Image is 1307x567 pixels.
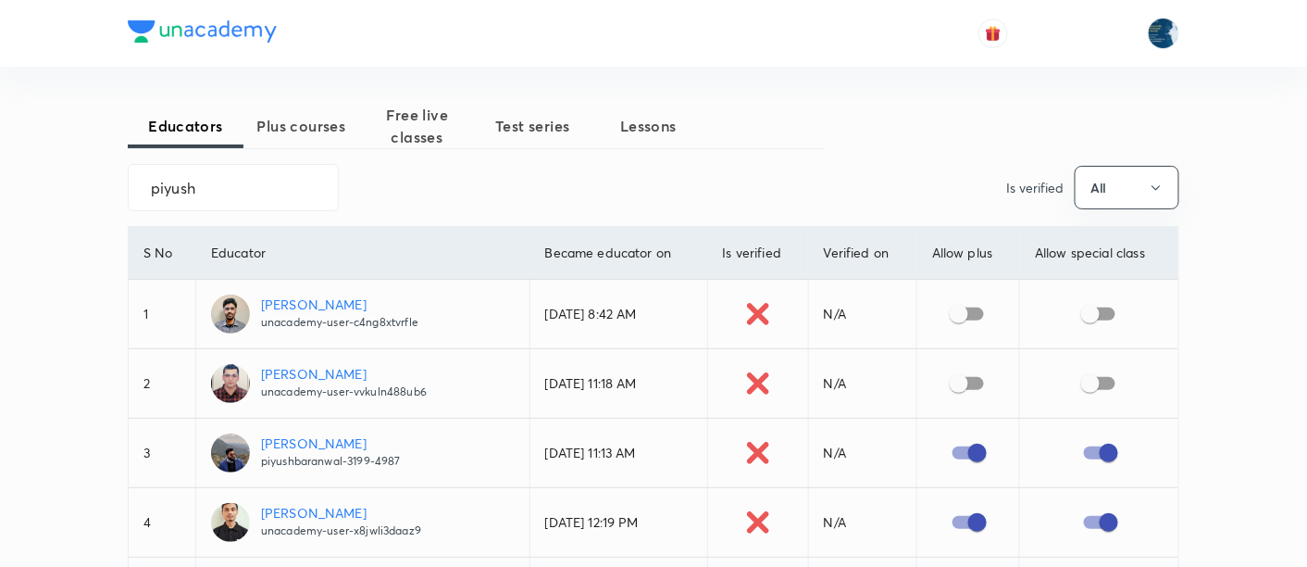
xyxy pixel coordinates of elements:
a: [PERSON_NAME]unacademy-user-c4ng8xtvrfle [211,295,515,334]
th: S No [129,227,195,280]
span: Lessons [591,115,706,137]
p: Is verified [1006,178,1064,197]
img: Company Logo [128,20,277,43]
span: Plus courses [243,115,359,137]
button: avatar [978,19,1008,48]
p: [PERSON_NAME] [261,295,418,314]
td: N/A [808,488,916,558]
th: Educator [195,227,529,280]
p: [PERSON_NAME] [261,434,401,453]
td: N/A [808,419,916,488]
a: Company Logo [128,20,277,47]
th: Verified on [808,227,916,280]
img: Lokeshwar Chiluveru [1148,18,1179,49]
p: [PERSON_NAME] [261,364,427,384]
td: 3 [129,419,195,488]
button: All [1075,166,1179,209]
th: Became educator on [529,227,707,280]
th: Allow plus [916,227,1019,280]
th: Is verified [707,227,808,280]
p: unacademy-user-c4ng8xtvrfle [261,314,418,331]
a: [PERSON_NAME]unacademy-user-x8jwli3daaz9 [211,503,515,542]
td: 2 [129,349,195,419]
p: piyushbaranwal-3199-4987 [261,453,401,470]
a: [PERSON_NAME]unacademy-user-vvkuln488ub6 [211,364,515,403]
span: Free live classes [359,104,475,148]
td: [DATE] 8:42 AM [529,280,707,349]
p: unacademy-user-x8jwli3daaz9 [261,523,421,539]
input: Search... [129,164,338,211]
td: 1 [129,280,195,349]
td: 4 [129,488,195,558]
td: N/A [808,280,916,349]
span: Test series [475,115,591,137]
img: avatar [985,25,1002,42]
th: Allow special class [1020,227,1178,280]
p: [PERSON_NAME] [261,503,421,523]
td: N/A [808,349,916,419]
a: [PERSON_NAME]piyushbaranwal-3199-4987 [211,434,515,472]
span: Educators [128,115,243,137]
p: unacademy-user-vvkuln488ub6 [261,384,427,400]
td: [DATE] 11:13 AM [529,419,707,488]
td: [DATE] 11:18 AM [529,349,707,419]
td: [DATE] 12:19 PM [529,488,707,558]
